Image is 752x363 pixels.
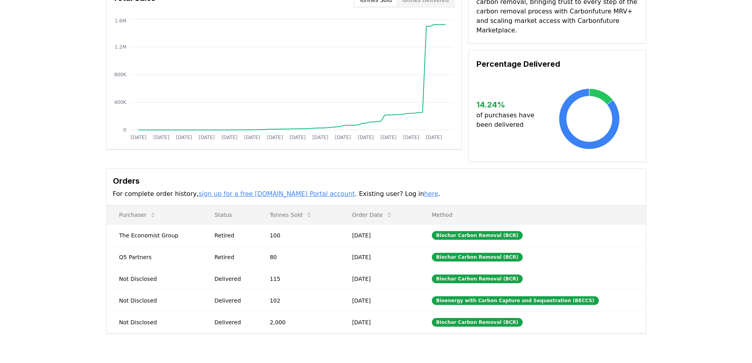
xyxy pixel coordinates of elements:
td: [DATE] [339,311,419,333]
p: Method [426,211,639,219]
a: sign up for a free [DOMAIN_NAME] Portal account [199,190,355,197]
td: 102 [257,290,339,311]
p: of purchases have been delivered [476,111,541,130]
tspan: [DATE] [267,135,283,140]
tspan: [DATE] [426,135,442,140]
td: [DATE] [339,268,419,290]
div: Bioenergy with Carbon Capture and Sequestration (BECCS) [432,296,599,305]
div: Retired [214,231,251,239]
tspan: [DATE] [244,135,260,140]
tspan: [DATE] [380,135,396,140]
tspan: 1.2M [114,44,126,50]
td: Not Disclosed [107,311,202,333]
td: 2,000 [257,311,339,333]
tspan: 0 [123,127,126,133]
button: Purchaser [113,207,162,223]
tspan: [DATE] [335,135,351,140]
p: For complete order history, . Existing user? Log in . [113,189,639,199]
div: Retired [214,253,251,261]
tspan: [DATE] [199,135,215,140]
div: Biochar Carbon Removal (BCR) [432,253,523,261]
tspan: [DATE] [153,135,169,140]
h3: Orders [113,175,639,187]
td: [DATE] [339,224,419,246]
tspan: [DATE] [358,135,374,140]
tspan: [DATE] [289,135,306,140]
tspan: [DATE] [176,135,192,140]
td: Q5 Partners [107,246,202,268]
tspan: 400K [114,100,127,105]
div: Delivered [214,318,251,326]
h3: 14.24 % [476,99,541,111]
tspan: [DATE] [312,135,328,140]
td: [DATE] [339,290,419,311]
tspan: [DATE] [130,135,146,140]
td: Not Disclosed [107,268,202,290]
td: 80 [257,246,339,268]
a: here [424,190,438,197]
div: Biochar Carbon Removal (BCR) [432,318,523,327]
tspan: [DATE] [403,135,419,140]
td: The Economist Group [107,224,202,246]
div: Biochar Carbon Removal (BCR) [432,275,523,283]
div: Delivered [214,275,251,283]
tspan: [DATE] [221,135,237,140]
div: Biochar Carbon Removal (BCR) [432,231,523,240]
td: 100 [257,224,339,246]
p: Status [208,211,251,219]
tspan: 800K [114,72,127,77]
tspan: 1.6M [114,18,126,24]
td: Not Disclosed [107,290,202,311]
h3: Percentage Delivered [476,58,638,70]
td: [DATE] [339,246,419,268]
td: 115 [257,268,339,290]
button: Tonnes Sold [263,207,318,223]
div: Delivered [214,297,251,305]
button: Order Date [346,207,399,223]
